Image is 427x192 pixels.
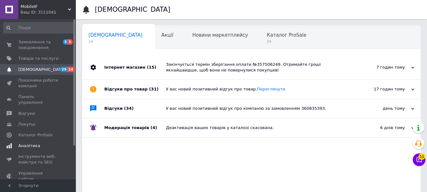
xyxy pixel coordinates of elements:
[63,39,68,45] span: 5
[21,4,68,9] span: MobileIF
[21,9,76,15] div: Ваш ID: 3111041
[257,87,285,91] a: Переглянути
[104,99,166,118] div: Відгуки
[3,22,75,34] input: Пошук
[18,143,40,149] span: Аналітика
[104,118,166,137] div: Модерація товарів
[166,86,351,92] div: У вас новий позитивний відгук про товар.
[60,67,67,72] span: 29
[267,39,306,44] span: 29
[192,32,248,38] span: Новини маркетплейсу
[18,56,58,61] span: Товари та послуги
[149,87,159,91] span: (31)
[18,132,52,138] span: Каталог ProSale
[18,170,58,182] span: Управління сайтом
[104,55,166,79] div: Інтернет магазин
[88,32,143,38] span: [DEMOGRAPHIC_DATA]
[124,106,134,111] span: (34)
[67,67,75,72] span: 14
[18,67,65,72] span: [DEMOGRAPHIC_DATA]
[147,65,156,70] span: (15)
[18,77,58,89] span: Показники роботи компанії
[150,125,157,130] span: (4)
[267,32,306,38] span: Каталог ProSale
[18,121,35,127] span: Покупці
[88,39,143,44] span: 14
[166,125,351,131] div: Деактивація ваших товарів у каталозі скасована.
[166,62,351,73] div: Закінчується термін зберігання оплати №357506249. Отримайте гроші якнайшвидше, щоб вони не поверн...
[18,154,58,165] span: Інструменти веб-майстра та SEO
[351,65,414,70] div: 7 годин тому
[351,86,414,92] div: 17 годин тому
[95,6,170,13] h1: [DEMOGRAPHIC_DATA]
[104,80,166,99] div: Відгуки про товар
[68,39,73,45] span: 5
[162,32,174,38] span: Акції
[418,153,425,160] span: 11
[18,39,58,51] span: Замовлення та повідомлення
[413,153,425,166] button: Чат з покупцем11
[18,94,58,105] span: Панель управління
[166,106,351,111] div: У вас новий позитивний відгук про компанію за замовленням 360835393.
[351,125,414,131] div: 6 днів тому
[351,106,414,111] div: день тому
[18,111,35,116] span: Відгуки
